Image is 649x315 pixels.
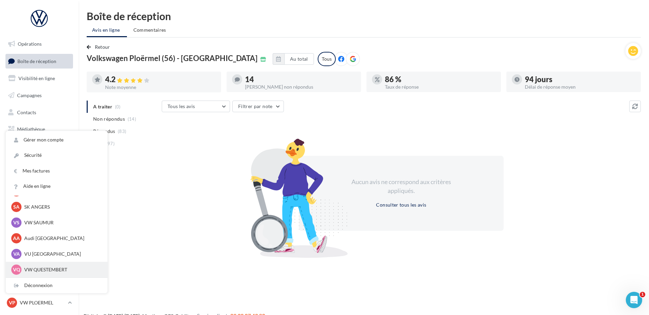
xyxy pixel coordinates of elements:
span: Répondus [93,128,115,135]
a: Opérations [4,37,74,51]
span: Retour [95,44,110,50]
span: (14) [128,116,136,122]
span: Campagnes [17,92,42,98]
p: VW PLOERMEL [20,299,65,306]
div: 94 jours [525,76,635,83]
span: Commentaires [133,27,166,33]
span: Médiathèque [17,126,45,132]
span: Visibilité en ligne [18,75,55,81]
button: Au total [273,53,314,65]
a: Boîte de réception [4,54,74,69]
span: VQ [13,266,20,273]
a: Aide en ligne [6,179,107,194]
p: VU [GEOGRAPHIC_DATA] [24,251,99,257]
button: Retour [87,43,113,51]
span: Opérations [18,41,42,47]
a: Gérer mon compte [6,132,107,148]
span: VS [13,219,19,226]
a: PLV et print personnalisable [4,156,74,176]
iframe: Intercom live chat [626,292,642,308]
a: Campagnes [4,88,74,103]
p: VW SAUMUR [24,219,99,226]
a: VP VW PLOERMEL [5,296,73,309]
span: Boîte de réception [17,58,56,64]
a: Campagnes DataOnDemand [4,179,74,199]
p: Audi [GEOGRAPHIC_DATA] [24,235,99,242]
div: 14 [245,76,356,83]
p: VW QUESTEMBERT [24,266,99,273]
button: Tous les avis [162,101,230,112]
div: Aucun avis ne correspond aux critères appliqués. [343,178,460,195]
span: VA [13,251,20,257]
button: Au total [284,53,314,65]
div: Tous [318,52,336,66]
div: Note moyenne [105,85,216,90]
span: (97) [106,141,115,146]
div: 4.2 [105,76,216,84]
span: (83) [118,129,126,134]
p: SK ANGERS [24,204,99,210]
button: Consulter tous les avis [373,201,429,209]
div: 86 % [385,76,495,83]
button: Filtrer par note [232,101,284,112]
span: Non répondus [93,116,125,122]
span: VP [9,299,15,306]
a: Mes factures [6,163,107,179]
a: Contacts [4,105,74,120]
span: Tous les avis [168,103,195,109]
div: Déconnexion [6,278,107,293]
a: Sécurité [6,148,107,163]
a: Visibilité en ligne [4,71,74,86]
a: Calendrier [4,139,74,153]
span: Volkswagen Ploërmel (56) - [GEOGRAPHIC_DATA] [87,55,258,62]
div: Délai de réponse moyen [525,85,635,89]
span: Contacts [17,109,36,115]
a: Médiathèque [4,122,74,136]
div: Boîte de réception [87,11,641,21]
span: 1 [640,292,645,297]
span: SA [13,204,19,210]
span: AA [13,235,20,242]
div: [PERSON_NAME] non répondus [245,85,356,89]
div: Taux de réponse [385,85,495,89]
